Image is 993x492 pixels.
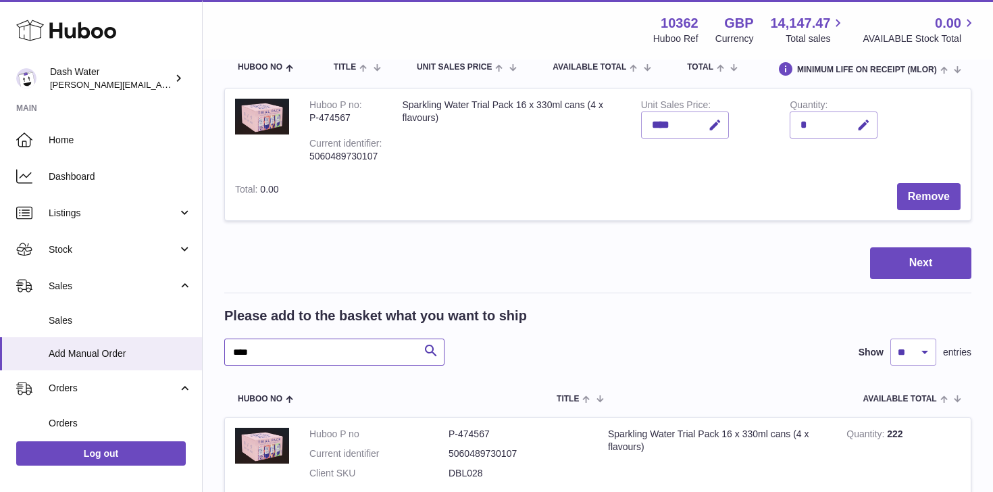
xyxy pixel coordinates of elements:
[897,183,961,211] button: Remove
[49,134,192,147] span: Home
[417,63,492,72] span: Unit Sales Price
[16,441,186,466] a: Log out
[553,63,626,72] span: AVAILABLE Total
[309,447,449,460] dt: Current identifier
[392,89,630,172] td: Sparkling Water Trial Pack 16 x 330ml cans (4 x flavours)
[50,66,172,91] div: Dash Water
[49,243,178,256] span: Stock
[16,68,36,89] img: james@dash-water.com
[235,184,260,198] label: Total
[238,395,282,403] span: Huboo no
[238,63,282,72] span: Huboo no
[770,14,830,32] span: 14,147.47
[661,14,698,32] strong: 10362
[309,112,382,124] div: P-474567
[260,184,278,195] span: 0.00
[224,307,527,325] h2: Please add to the basket what you want to ship
[641,99,711,114] label: Unit Sales Price
[49,280,178,293] span: Sales
[870,247,971,279] button: Next
[309,138,382,152] div: Current identifier
[235,99,289,134] img: Sparkling Water Trial Pack 16 x 330ml cans (4 x flavours)
[334,63,356,72] span: Title
[846,428,887,443] strong: Quantity
[653,32,698,45] div: Huboo Ref
[724,14,753,32] strong: GBP
[770,14,846,45] a: 14,147.47 Total sales
[943,346,971,359] span: entries
[557,395,579,403] span: Title
[309,428,449,441] dt: Huboo P no
[49,207,178,220] span: Listings
[449,467,588,480] dd: DBL028
[49,314,192,327] span: Sales
[863,32,977,45] span: AVAILABLE Stock Total
[309,150,382,163] div: 5060489730107
[786,32,846,45] span: Total sales
[449,428,588,441] dd: P-474567
[49,347,192,360] span: Add Manual Order
[235,428,289,464] img: Sparkling Water Trial Pack 16 x 330ml cans (4 x flavours)
[449,447,588,460] dd: 5060489730107
[309,99,362,114] div: Huboo P no
[49,170,192,183] span: Dashboard
[935,14,961,32] span: 0.00
[797,66,937,74] span: Minimum Life On Receipt (MLOR)
[859,346,884,359] label: Show
[309,467,449,480] dt: Client SKU
[863,395,937,403] span: AVAILABLE Total
[49,382,178,395] span: Orders
[687,63,713,72] span: Total
[715,32,754,45] div: Currency
[50,79,271,90] span: [PERSON_NAME][EMAIL_ADDRESS][DOMAIN_NAME]
[790,99,827,114] label: Quantity
[863,14,977,45] a: 0.00 AVAILABLE Stock Total
[49,417,192,430] span: Orders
